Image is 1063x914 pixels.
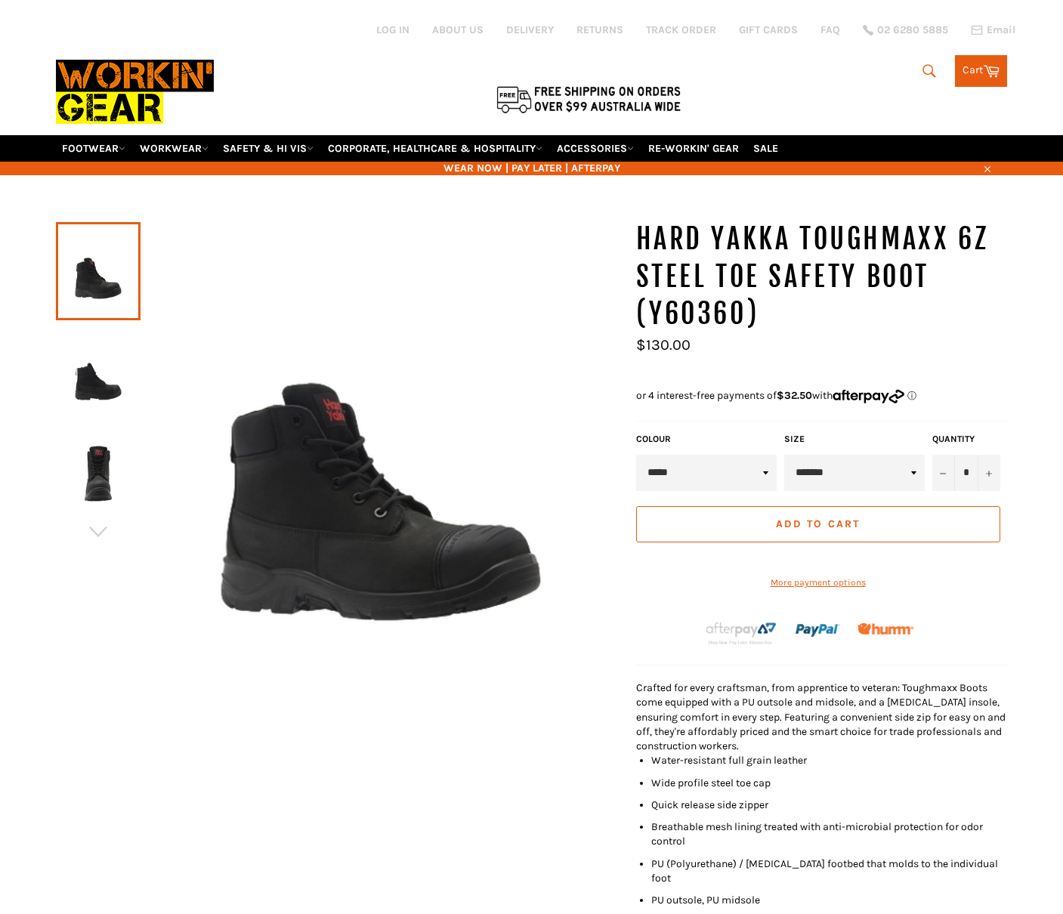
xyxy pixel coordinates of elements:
[987,25,1015,36] span: Email
[739,23,798,37] a: GIFT CARDS
[636,221,1008,333] h1: HARD YAKKA TOUGHMAXX 6Z STEEL TOE SAFETY BOOT (Y60360)
[776,517,860,530] span: Add to Cart
[56,135,131,162] a: FOOTWEAR
[217,135,320,162] a: SAFETY & HI VIS
[636,433,777,446] label: COLOUR
[63,331,133,414] img: HARD YAKKA TOUGHMAXX 6Z STEEL TOE SAFETY BOOT (Y60360) - Workin' Gear
[322,135,548,162] a: CORPORATE, HEALTHCARE & HOSPITALITY
[858,623,913,635] img: Humm_core_logo_RGB-01_300x60px_small_195d8312-4386-4de7-b182-0ef9b6303a37.png
[820,23,840,37] a: FAQ
[877,25,948,36] span: 02 6280 5885
[506,23,554,37] a: DELIVERY
[56,49,214,134] img: Workin Gear leaders in Workwear, Safety Boots, PPE, Uniforms. Australia's No.1 in Workwear
[747,135,784,162] a: SALE
[651,893,1008,907] li: PU outsole, PU midsole
[863,25,948,36] a: 02 6280 5885
[141,221,621,701] img: HARD YAKKA TOUGHMAXX 6Z STEEL TOE SAFETY BOOT (Y60360) - Workin' Gear
[636,576,1000,589] a: More payment options
[636,336,691,354] span: $130.00
[978,455,1000,491] button: Increase item quantity by one
[932,433,1000,446] label: Quantity
[646,23,716,37] a: TRACK ORDER
[642,135,745,162] a: RE-WORKIN' GEAR
[494,83,683,115] img: Flat $9.95 shipping Australia wide
[796,608,840,653] img: paypal.png
[376,23,409,36] a: Log in
[432,23,484,37] a: ABOUT US
[932,455,955,491] button: Reduce item quantity by one
[134,135,215,162] a: WORKWEAR
[651,776,1008,790] li: Wide profile steel toe cap
[651,753,1008,767] li: Water-resistant full grain leather
[651,820,1008,849] li: Breathable mesh lining treated with anti-microbial protection for odor control
[56,161,1008,175] span: WEAR NOW | PAY LATER | AFTERPAY
[955,55,1007,87] a: Cart
[63,432,133,515] img: HARD YAKKA TOUGHMAXX 6Z STEEL TOE SAFETY BOOT (Y60360) - Workin' Gear
[551,135,640,162] a: ACCESSORIES
[971,24,1015,36] a: Email
[651,798,1008,812] li: Quick release side zipper
[651,857,1008,886] li: PU (Polyurethane) / [MEDICAL_DATA] footbed that molds to the individual foot
[704,620,778,646] img: Afterpay-Logo-on-dark-bg_large.png
[576,23,623,37] a: RETURNS
[636,506,1000,542] button: Add to Cart
[636,681,1008,753] p: Crafted for every craftsman, from apprentice to veteran: Toughmaxx Boots come equipped with a PU ...
[784,433,925,446] label: Size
